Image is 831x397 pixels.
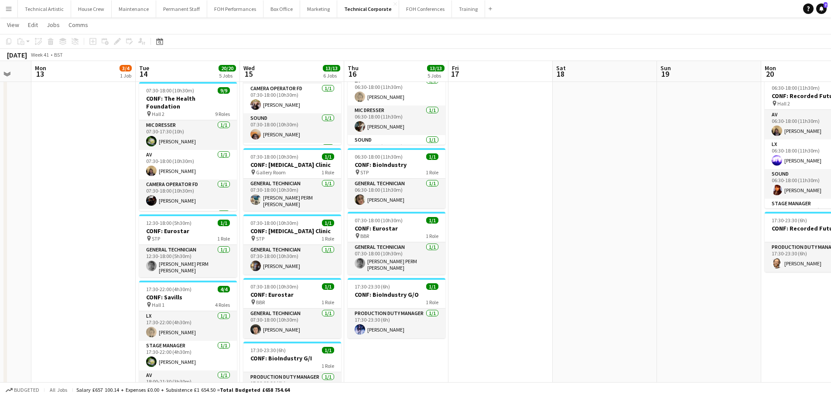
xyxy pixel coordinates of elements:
span: Total Budgeted £658 754.64 [220,387,290,393]
span: STP [360,169,369,176]
span: 12:30-18:00 (5h30m) [146,220,192,226]
span: 1 Role [217,235,230,242]
span: Budgeted [14,387,39,393]
span: 1 Role [321,235,334,242]
span: Sun [660,64,671,72]
span: 1 Role [321,169,334,176]
span: 20/20 [219,65,236,71]
button: FOH Performances [207,0,263,17]
span: 17 [451,69,459,79]
span: Sat [556,64,566,72]
app-card-role: General Technician1/107:30-18:00 (10h30m)[PERSON_NAME] PERM [PERSON_NAME] [348,242,445,275]
span: Gallery Room [256,169,286,176]
app-card-role: Camera Operator FD1/107:30-18:00 (10h30m)[PERSON_NAME] [139,180,237,209]
div: 06:30-18:00 (11h30m)1/1CONF: BioIndustry STP1 RoleGeneral Technician1/106:30-18:00 (11h30m)[PERSO... [348,148,445,208]
span: 20 [763,69,776,79]
span: 07:30-18:00 (10h30m) [250,220,298,226]
h3: CONF: BioIndustry [348,161,445,169]
span: Fri [452,64,459,72]
div: 5 Jobs [219,72,236,79]
span: 17:30-23:30 (6h) [772,217,807,224]
h3: CONF: [MEDICAL_DATA] Clinic [243,161,341,169]
span: All jobs [48,387,69,393]
h3: CONF: Savills [139,293,237,301]
app-card-role: LX1/1 [139,209,237,239]
span: 17:30-23:30 (6h) [355,283,390,290]
button: Marketing [300,0,337,17]
span: 07:30-18:00 (10h30m) [250,283,298,290]
span: 14 [138,69,149,79]
span: 07:30-18:00 (10h30m) [250,153,298,160]
a: 7 [816,3,827,14]
span: 1 Role [321,299,334,305]
div: Salary £657 100.14 + Expenses £0.00 + Subsistence £1 654.50 = [76,387,290,393]
span: STP [256,235,264,242]
app-job-card: 07:30-18:00 (10h30m)1/1CONF: Eurostar BBR1 RoleGeneral Technician1/107:30-18:00 (10h30m)[PERSON_N... [348,212,445,275]
h3: CONF: Eurostar [348,224,445,232]
app-job-card: 07:30-18:00 (10h30m)1/1CONF: [MEDICAL_DATA] Clinic Gallery Room1 RoleGeneral Technician1/107:30-1... [243,148,341,211]
h3: CONF: Eurostar [243,291,341,299]
span: 13 [34,69,46,79]
a: Jobs [43,19,63,31]
app-card-role: Camera Operator FD1/107:30-18:00 (10h30m)[PERSON_NAME] [243,84,341,113]
span: 13/13 [323,65,340,71]
span: 06:30-18:00 (11h30m) [355,153,403,160]
a: Comms [65,19,92,31]
span: Wed [243,64,255,72]
div: 6 Jobs [323,72,340,79]
h3: CONF: The Health Foundation [139,95,237,110]
span: 1/1 [426,217,438,224]
button: Maintenance [112,0,156,17]
button: Training [452,0,485,17]
button: Box Office [263,0,300,17]
button: House Crew [71,0,112,17]
button: FOH Conferences [399,0,452,17]
span: 07:30-18:00 (10h30m) [355,217,403,224]
span: Comms [68,21,88,29]
span: View [7,21,19,29]
app-card-role: Stage Manager1/117:30-22:00 (4h30m)[PERSON_NAME] [139,341,237,370]
app-card-role: General Technician1/107:30-18:00 (10h30m)[PERSON_NAME] PERM [PERSON_NAME] [243,179,341,211]
span: 06:30-18:00 (11h30m) [772,85,820,91]
span: 1/1 [322,347,334,353]
div: 5 Jobs [427,72,444,79]
app-card-role: Production Duty Manager1/117:30-23:30 (6h)[PERSON_NAME] [348,309,445,338]
span: 1/1 [426,153,438,160]
span: BBR [256,299,265,305]
app-card-role: General Technician1/107:30-18:00 (10h30m)[PERSON_NAME] [243,309,341,338]
span: 15 [242,69,255,79]
span: 1/1 [322,220,334,226]
app-card-role: AV1/107:30-18:00 (10h30m)[PERSON_NAME] [139,150,237,180]
div: [DATE] [7,51,27,59]
span: 13/13 [427,65,445,71]
span: 17:30-23:30 (6h) [250,347,286,353]
app-card-role: General Technician1/112:30-18:00 (5h30m)[PERSON_NAME] PERM [PERSON_NAME] [139,245,237,277]
app-job-card: 17:30-23:30 (6h)1/1CONF: BioIndustry G/O1 RoleProduction Duty Manager1/117:30-23:30 (6h)[PERSON_N... [348,278,445,338]
app-job-card: 07:30-18:00 (10h30m)9/9CONF: The Health Foundation Hall 29 RolesMic Dresser1/107:30-17:30 (10h)[P... [139,82,237,211]
button: Technical Artistic [18,0,71,17]
app-card-role: Mic Dresser1/106:30-18:00 (11h30m)[PERSON_NAME] [348,105,445,135]
span: 1/1 [218,220,230,226]
span: 1/1 [322,153,334,160]
app-card-role: Sound1/106:30-18:00 (11h30m) [348,135,445,167]
span: 1/1 [322,283,334,290]
span: Edit [28,21,38,29]
span: 1 Role [426,299,438,305]
div: 1 Job [120,72,131,79]
div: BST [54,51,63,58]
span: Mon [35,64,46,72]
span: Hall 2 [777,100,790,107]
app-card-role: General Technician1/106:30-18:00 (11h30m)[PERSON_NAME] [348,179,445,208]
app-job-card: 12:30-18:00 (5h30m)1/1CONF: Eurostar STP1 RoleGeneral Technician1/112:30-18:00 (5h30m)[PERSON_NAM... [139,214,237,277]
app-job-card: 07:30-18:00 (10h30m)1/1CONF: [MEDICAL_DATA] Clinic STP1 RoleGeneral Technician1/107:30-18:00 (10h... [243,214,341,275]
span: 9/9 [218,87,230,94]
span: Mon [765,64,776,72]
span: 16 [346,69,359,79]
button: Budgeted [4,385,41,395]
a: Edit [24,19,41,31]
